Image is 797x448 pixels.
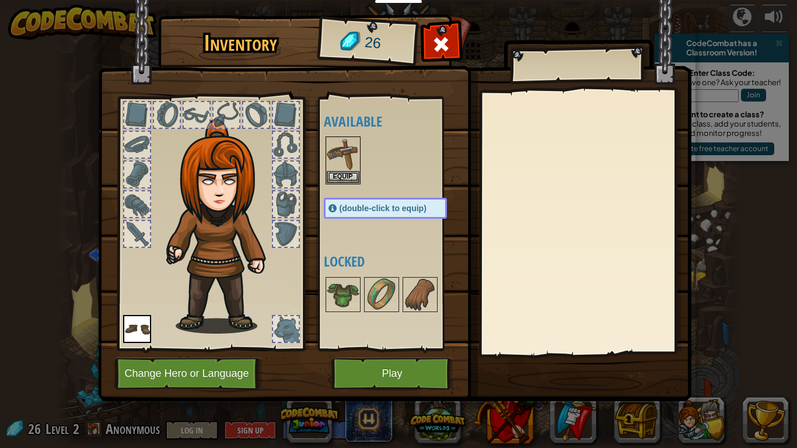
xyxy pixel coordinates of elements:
button: Change Hero or Language [114,358,263,390]
h1: Inventory [166,31,315,55]
img: portrait.png [404,278,436,311]
img: portrait.png [327,138,359,170]
h4: Locked [324,254,470,269]
img: portrait.png [365,278,398,311]
button: Play [331,358,453,390]
img: hair_f2.png [161,119,286,334]
button: Equip [327,171,359,183]
span: 26 [363,32,382,54]
span: (double-click to equip) [340,204,427,213]
img: portrait.png [123,315,151,343]
h4: Available [324,114,470,129]
img: portrait.png [327,278,359,311]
